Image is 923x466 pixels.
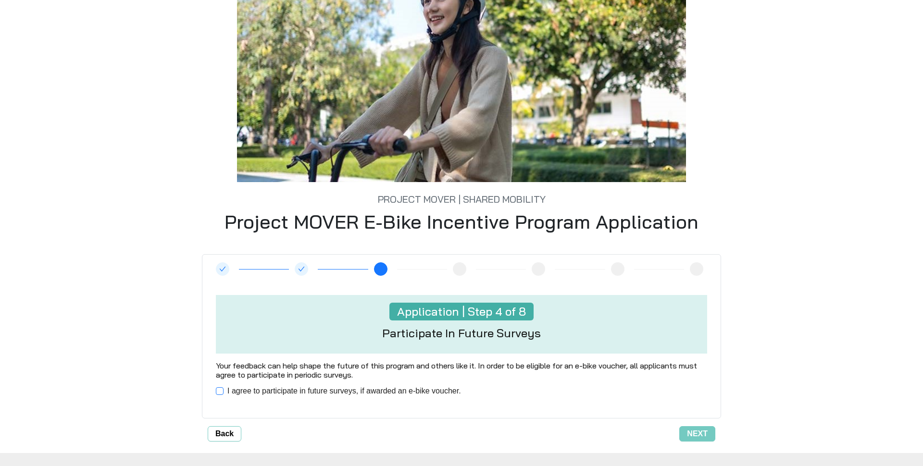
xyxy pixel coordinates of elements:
[616,266,620,273] span: 7
[210,361,713,380] h6: Your feedback can help shape the future of this program and others like it. In order to be eligib...
[458,266,461,273] span: 5
[156,210,767,233] h1: Project MOVER E-Bike Incentive Program Application
[695,266,698,273] span: 8
[379,266,383,273] span: 4
[208,426,241,441] button: Back
[219,266,226,272] span: check
[389,303,534,320] h4: Application | Step 4 of 8
[156,182,767,205] h5: Project MOVER | Shared Mobility
[687,428,708,440] span: Next
[224,385,465,397] span: I agree to participate in future surveys, if awarded an e-bike voucher.
[215,428,234,440] span: Back
[298,266,305,272] span: check
[382,326,541,340] h4: Participate In Future Surveys
[679,426,715,441] button: Next
[536,266,540,273] span: 6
